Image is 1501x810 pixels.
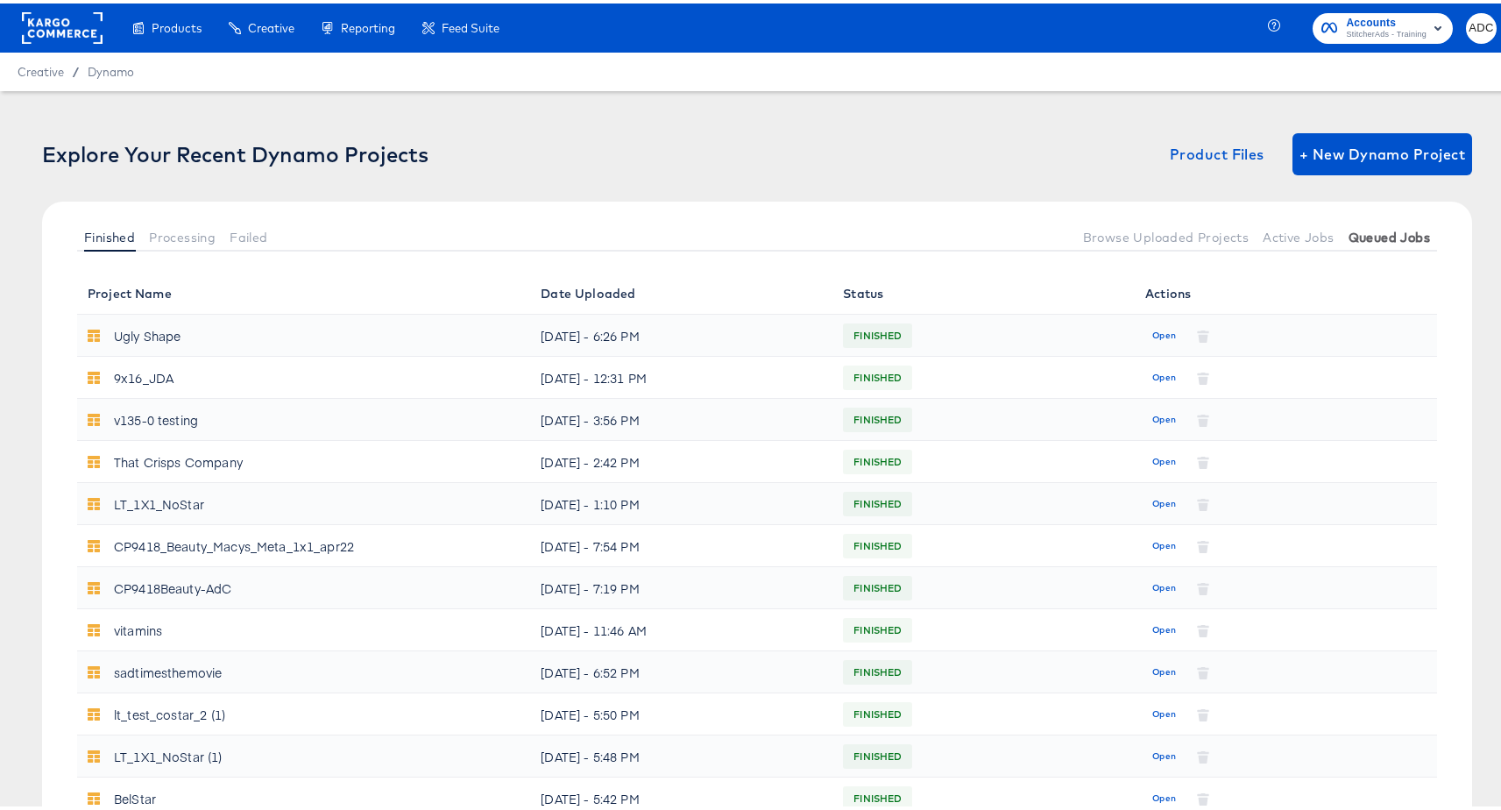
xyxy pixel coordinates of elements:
[1152,451,1176,466] span: Open
[114,697,225,725] div: lt_test_costar_2 (1)
[832,269,1135,311] th: Status
[1145,613,1183,641] button: Open
[1135,269,1437,311] th: Actions
[541,529,822,557] div: [DATE] - 7:54 PM
[64,61,88,75] span: /
[114,529,354,557] div: CP9418_Beauty_Macys_Meta_1x1_apr22
[114,655,222,683] div: sadtimesthemovie
[1152,745,1176,761] span: Open
[1152,409,1176,424] span: Open
[1152,661,1176,677] span: Open
[1145,487,1183,515] button: Open
[152,18,202,32] span: Products
[18,61,64,75] span: Creative
[541,613,822,641] div: [DATE] - 11:46 AM
[1152,324,1176,340] span: Open
[230,227,267,241] span: Failed
[843,781,912,809] span: FINISHED
[1145,360,1183,388] button: Open
[541,402,822,430] div: [DATE] - 3:56 PM
[42,139,428,163] div: Explore Your Recent Dynamo Projects
[843,655,912,683] span: FINISHED
[843,402,912,430] span: FINISHED
[114,318,181,346] div: Ugly Shape
[1145,655,1183,683] button: Open
[843,444,912,472] span: FINISHED
[843,360,912,388] span: FINISHED
[248,18,294,32] span: Creative
[541,781,822,809] div: [DATE] - 5:42 PM
[1145,529,1183,557] button: Open
[341,18,395,32] span: Reporting
[1145,781,1183,809] button: Open
[1263,227,1334,241] span: Active Jobs
[77,269,530,311] th: Project Name
[1163,130,1271,172] button: Product Files
[149,227,216,241] span: Processing
[114,571,231,599] div: CP9418Beauty-AdC
[1466,10,1497,40] button: ADC
[1152,366,1176,382] span: Open
[541,697,822,725] div: [DATE] - 5:50 PM
[1145,402,1183,430] button: Open
[1152,619,1176,635] span: Open
[843,571,912,599] span: FINISHED
[1299,139,1465,163] span: + New Dynamo Project
[1152,787,1176,803] span: Open
[541,655,822,683] div: [DATE] - 6:52 PM
[1152,493,1176,508] span: Open
[1145,739,1183,767] button: Open
[114,360,173,388] div: 9x16_JDA
[1346,25,1427,39] span: StitcherAds - Training
[1346,11,1427,29] span: Accounts
[1145,571,1183,599] button: Open
[541,571,822,599] div: [DATE] - 7:19 PM
[84,227,135,241] span: Finished
[114,613,162,641] div: vitamins
[114,739,223,767] div: LT_1X1_NoStar (1)
[1145,318,1183,346] button: Open
[1152,577,1176,593] span: Open
[843,697,912,725] span: FINISHED
[541,739,822,767] div: [DATE] - 5:48 PM
[843,487,912,515] span: FINISHED
[1145,444,1183,472] button: Open
[1083,227,1250,241] span: Browse Uploaded Projects
[843,318,912,346] span: FINISHED
[541,318,822,346] div: [DATE] - 6:26 PM
[1152,703,1176,719] span: Open
[1170,139,1264,163] span: Product Files
[843,739,912,767] span: FINISHED
[541,360,822,388] div: [DATE] - 12:31 PM
[843,529,912,557] span: FINISHED
[1473,15,1490,35] span: ADC
[1349,227,1430,241] span: Queued Jobs
[114,487,204,515] div: LT_1X1_NoStar
[541,487,822,515] div: [DATE] - 1:10 PM
[1145,697,1183,725] button: Open
[114,444,243,472] div: That Crisps Company
[1292,130,1472,172] button: + New Dynamo Project
[1313,10,1453,40] button: AccountsStitcherAds - Training
[530,269,832,311] th: Date Uploaded
[114,402,198,430] div: v135-0 testing
[442,18,499,32] span: Feed Suite
[843,613,912,641] span: FINISHED
[1152,535,1176,551] span: Open
[114,781,156,809] div: BelStar
[88,61,134,75] a: Dynamo
[541,444,822,472] div: [DATE] - 2:42 PM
